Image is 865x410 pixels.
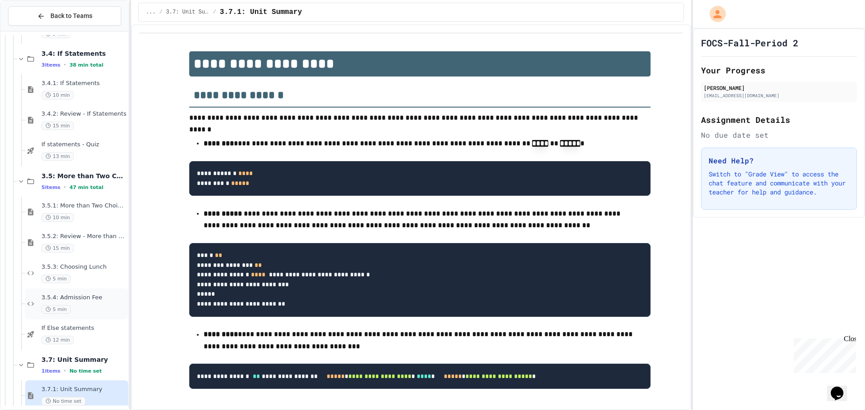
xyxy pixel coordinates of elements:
span: 3.7: Unit Summary [41,356,127,364]
span: 3.5: More than Two Choices [41,172,127,180]
span: 15 min [41,244,74,252]
button: Back to Teams [8,6,121,26]
span: 3 items [41,62,60,68]
span: No time set [41,397,86,405]
span: 3.7.1: Unit Summary [41,386,127,393]
span: 10 min [41,91,74,99]
span: Back to Teams [50,11,92,21]
span: 3.5.2: Review - More than Two Choices [41,233,127,240]
span: 5 items [41,185,60,190]
span: 15 min [41,122,74,130]
h1: FOCS-Fall-Period 2 [701,36,798,49]
span: • [64,61,66,68]
span: / [159,9,162,16]
span: 12 min [41,336,74,344]
span: 13 min [41,152,74,161]
span: • [64,367,66,374]
h2: Your Progress [701,64,857,77]
span: 5 min [41,305,71,314]
span: If Else statements [41,324,127,332]
span: 3.4: If Statements [41,50,127,58]
span: 3.4.2: Review - If Statements [41,110,127,118]
div: Chat with us now!Close [4,4,62,57]
div: My Account [700,4,728,24]
span: 3.7.1: Unit Summary [220,7,302,18]
span: 1 items [41,368,60,374]
span: 3.5.3: Choosing Lunch [41,263,127,271]
span: 3.5.4: Admission Fee [41,294,127,302]
span: 3.4.1: If Statements [41,80,127,87]
span: 3.7: Unit Summary [166,9,209,16]
span: 38 min total [69,62,103,68]
span: 10 min [41,213,74,222]
span: ... [146,9,156,16]
span: No time set [69,368,102,374]
span: 47 min total [69,185,103,190]
div: [PERSON_NAME] [704,84,854,92]
div: [EMAIL_ADDRESS][DOMAIN_NAME] [704,92,854,99]
p: Switch to "Grade View" to access the chat feature and communicate with your teacher for help and ... [709,170,849,197]
span: 3.5.1: More than Two Choices [41,202,127,210]
span: If statements - Quiz [41,141,127,149]
iframe: chat widget [790,335,856,373]
iframe: chat widget [827,374,856,401]
h2: Assignment Details [701,113,857,126]
h3: Need Help? [709,155,849,166]
div: No due date set [701,130,857,140]
span: 5 min [41,275,71,283]
span: / [213,9,216,16]
span: • [64,184,66,191]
